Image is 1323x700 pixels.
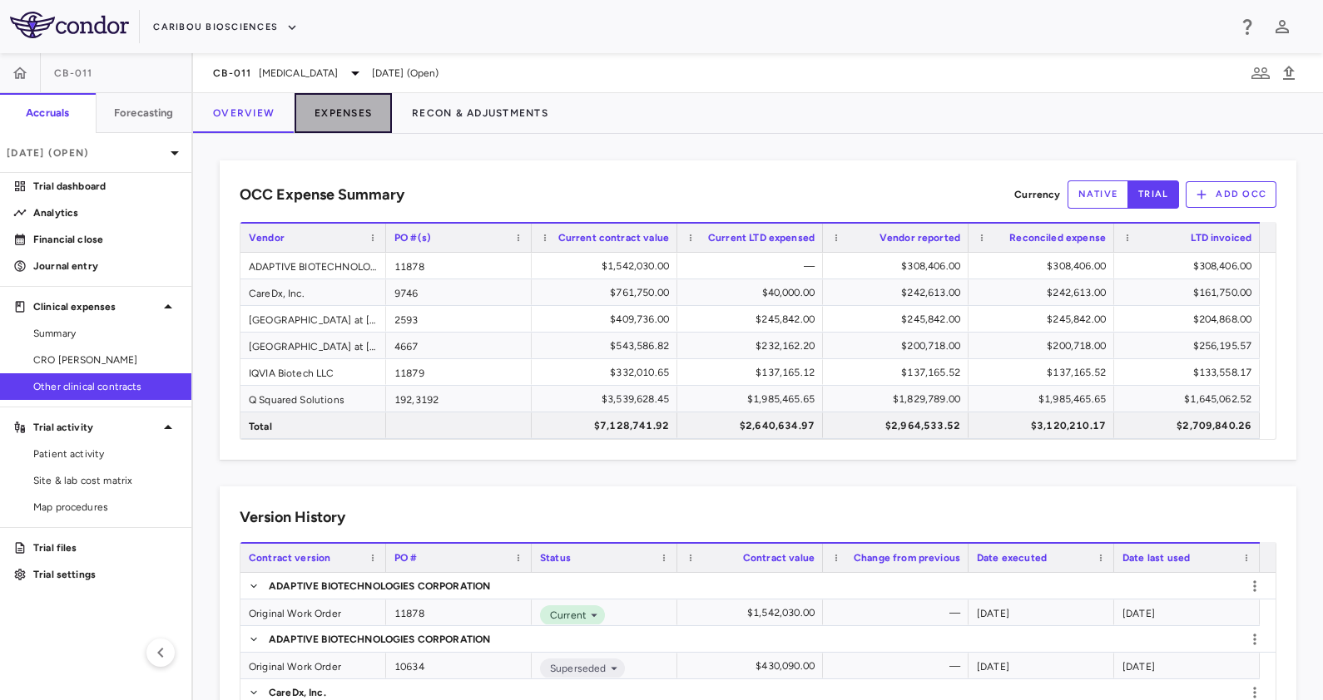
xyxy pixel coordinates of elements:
span: Status [540,552,571,564]
span: Change from previous [854,552,960,564]
div: 9746 [386,279,532,305]
div: [GEOGRAPHIC_DATA] at [GEOGRAPHIC_DATA] [240,306,386,332]
div: 4667 [386,333,532,358]
p: Currency [1014,187,1060,202]
span: Contract value [743,552,815,564]
div: [DATE] [969,653,1114,678]
div: $137,165.52 [838,359,960,386]
div: Q Squared Solutions [240,386,386,412]
p: Journal entry [33,259,178,274]
p: Analytics [33,205,178,220]
div: $137,165.52 [984,359,1106,386]
div: $308,406.00 [838,253,960,279]
h6: OCC Expense Summary [240,184,404,206]
span: [DATE] (Open) [372,66,439,81]
span: Contract version [249,552,330,564]
div: $2,964,533.52 [838,412,960,439]
div: $245,842.00 [838,306,960,333]
div: [DATE] [1114,599,1260,625]
div: $1,829,789.00 [838,386,960,412]
div: 2593 [386,306,532,332]
img: logo-full-BYUhSk78.svg [10,12,129,38]
div: [DATE] [1114,653,1260,678]
span: [MEDICAL_DATA] [259,66,339,81]
div: $1,645,062.52 [1129,386,1251,412]
div: $1,985,465.65 [692,386,815,412]
div: $40,000.00 [692,279,815,306]
span: Map procedures [33,500,178,515]
div: 10634 [386,653,532,678]
p: ADAPTIVE BIOTECHNOLOGIES CORPORATION [269,579,490,594]
div: 192,3192 [386,386,532,412]
div: $245,842.00 [984,306,1106,333]
div: [GEOGRAPHIC_DATA] at [GEOGRAPHIC_DATA] [240,333,386,358]
h6: Accruals [26,106,69,121]
div: $200,718.00 [838,333,960,359]
span: Vendor reported [880,232,960,244]
div: 11878 [386,253,532,279]
div: $2,640,634.97 [692,412,815,439]
div: $242,613.00 [838,279,960,306]
span: CRO [PERSON_NAME] [33,352,178,367]
div: $232,162.20 [692,333,815,359]
div: $2,709,840.26 [1129,412,1251,439]
div: $332,010.65 [547,359,669,386]
div: $761,750.00 [547,279,669,306]
div: Original Work Order [240,599,386,625]
div: $1,985,465.65 [984,386,1106,412]
button: Caribou Biosciences [153,14,298,41]
p: Trial dashboard [33,179,178,194]
button: Add OCC [1186,181,1276,208]
div: $3,539,628.45 [547,386,669,412]
span: Date last used [1122,552,1190,564]
div: $308,406.00 [1129,253,1251,279]
button: trial [1127,180,1179,209]
p: Financial close [33,232,178,247]
span: Site & lab cost matrix [33,473,178,488]
span: Summary [33,326,178,341]
div: Total [240,412,386,438]
span: Vendor [249,232,285,244]
div: ADAPTIVE BIOTECHNOLOGIES CORPORATION [240,253,386,279]
div: $7,128,741.92 [547,412,669,439]
button: Overview [193,93,295,133]
p: Trial settings [33,567,178,582]
p: Trial activity [33,420,158,435]
div: [DATE] [969,599,1114,625]
div: $204,868.00 [1129,306,1251,333]
div: $161,750.00 [1129,279,1251,306]
p: ADAPTIVE BIOTECHNOLOGIES CORPORATION [269,632,490,647]
div: $200,718.00 [984,333,1106,359]
p: [DATE] (Open) [7,145,165,160]
p: Clinical expenses [33,299,158,314]
span: Current LTD expensed [708,232,815,244]
div: $245,842.00 [692,306,815,333]
span: PO #(s) [394,232,431,244]
div: CareDx, Inc. [240,279,386,305]
span: CB-011 [213,67,252,80]
span: Date executed [977,552,1047,564]
span: Superseded [543,661,607,676]
div: 11878 [386,599,532,625]
div: — [838,653,960,679]
p: CareDx, Inc. [269,685,326,700]
div: — [838,599,960,626]
div: $543,586.82 [547,333,669,359]
div: $409,736.00 [547,306,669,333]
div: $133,558.17 [1129,359,1251,386]
span: Current [543,608,587,623]
div: $242,613.00 [984,279,1106,306]
button: Expenses [295,93,392,133]
span: PO # [394,552,418,564]
span: CB-011 [54,67,93,80]
div: $256,195.57 [1129,333,1251,359]
div: — [692,253,815,279]
div: $308,406.00 [984,253,1106,279]
div: $3,120,210.17 [984,412,1106,439]
button: native [1068,180,1129,209]
div: IQVIA Biotech LLC [240,359,386,385]
span: LTD invoiced [1191,232,1251,244]
div: Original Work Order [240,653,386,678]
h6: Forecasting [114,106,174,121]
div: $137,165.12 [692,359,815,386]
